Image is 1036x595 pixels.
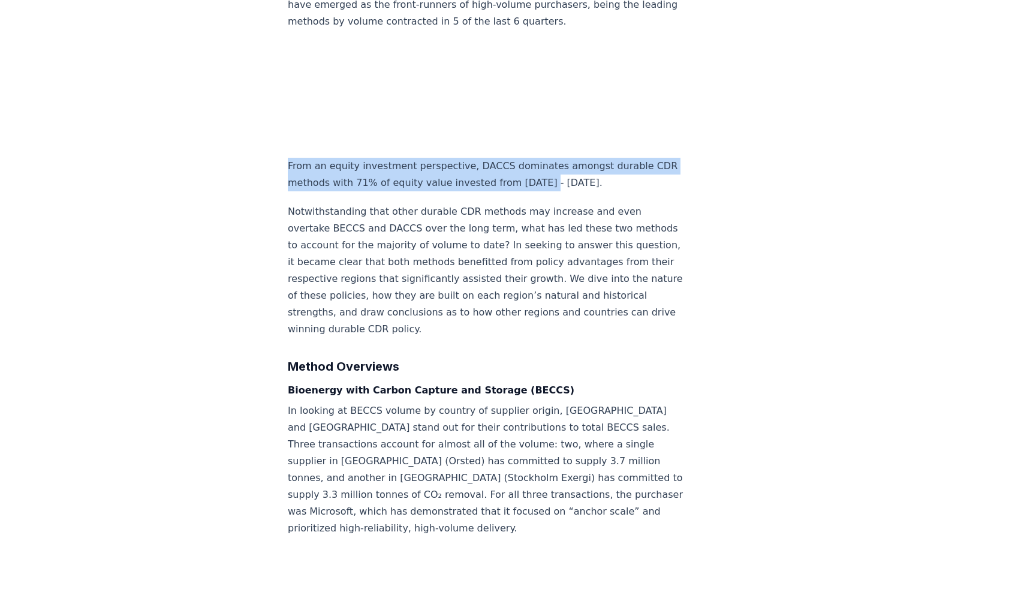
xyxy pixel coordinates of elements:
strong: Method Overviews [288,359,399,374]
p: Notwithstanding that other durable CDR methods may increase and even overtake BECCS and DACCS ove... [288,203,685,338]
h4: Bioenergy with Carbon Capture and Storage (BECCS) [288,383,685,398]
iframe: Split Bars [288,42,685,146]
p: In looking at BECCS volume by country of supplier origin, [GEOGRAPHIC_DATA] and [GEOGRAPHIC_DATA]... [288,402,685,537]
p: From an equity investment perspective, DACCS dominates amongst durable CDR methods with 71% of eq... [288,158,685,191]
